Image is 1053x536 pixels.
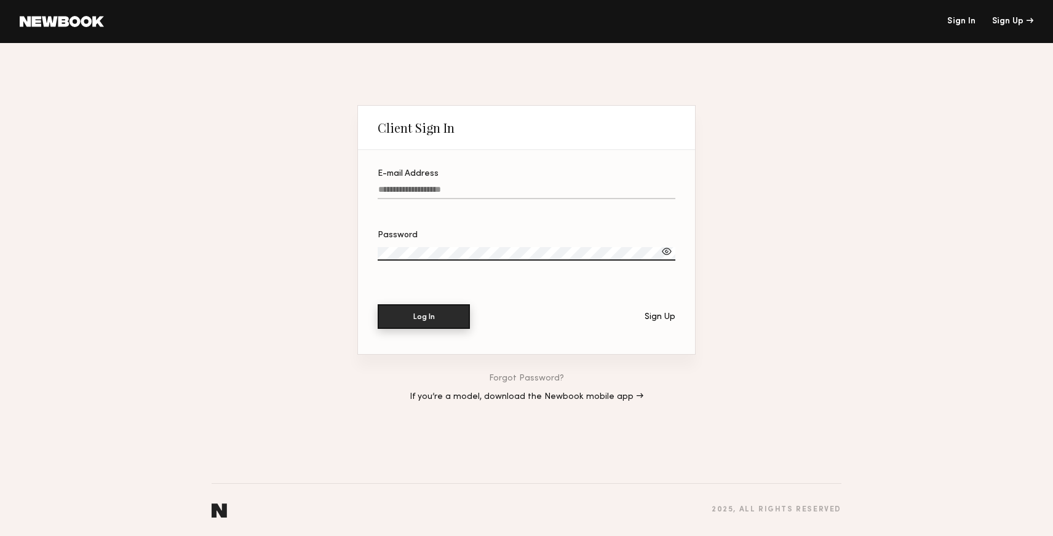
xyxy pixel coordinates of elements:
[489,374,564,383] a: Forgot Password?
[992,17,1033,26] div: Sign Up
[410,393,643,401] a: If you’re a model, download the Newbook mobile app →
[378,170,675,178] div: E-mail Address
[712,506,841,514] div: 2025 , all rights reserved
[378,304,470,329] button: Log In
[378,247,675,261] input: Password
[378,120,455,135] div: Client Sign In
[378,185,675,199] input: E-mail Address
[378,231,675,240] div: Password
[947,17,976,26] a: Sign In
[645,313,675,321] div: Sign Up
